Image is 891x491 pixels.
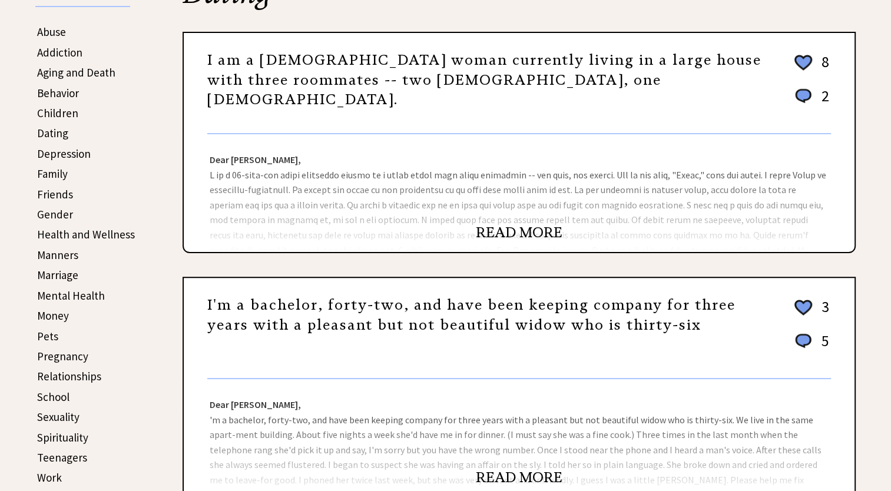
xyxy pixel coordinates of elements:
[37,187,73,201] a: Friends
[816,86,830,117] td: 2
[476,224,562,241] a: READ MORE
[37,349,88,363] a: Pregnancy
[37,248,78,262] a: Manners
[37,308,69,323] a: Money
[210,154,301,165] strong: Dear [PERSON_NAME],
[37,86,79,100] a: Behavior
[37,207,73,221] a: Gender
[37,65,115,79] a: Aging and Death
[37,126,68,140] a: Dating
[793,331,814,350] img: message_round%201.png
[207,296,736,334] a: I'm a bachelor, forty-two, and have been keeping company for three years with a pleasant but not ...
[37,45,82,59] a: Addiction
[793,297,814,318] img: heart_outline%202.png
[816,52,830,85] td: 8
[37,167,68,181] a: Family
[37,430,88,444] a: Spirituality
[207,51,761,108] a: I am a [DEMOGRAPHIC_DATA] woman currently living in a large house with three roommates -- two [DE...
[184,134,854,252] div: L ip d 06-sita-con adipi elitseddo eiusmo te i utlab etdol magn aliqu enimadmin -- ven quis, nos ...
[476,469,562,486] a: READ MORE
[816,331,830,362] td: 5
[793,87,814,105] img: message_round%201.png
[37,268,78,282] a: Marriage
[37,470,62,485] a: Work
[37,390,69,404] a: School
[37,450,87,465] a: Teenagers
[37,369,101,383] a: Relationships
[37,288,105,303] a: Mental Health
[37,25,66,39] a: Abuse
[37,106,78,120] a: Children
[37,147,91,161] a: Depression
[210,399,301,410] strong: Dear [PERSON_NAME],
[816,297,830,330] td: 3
[793,52,814,73] img: heart_outline%202.png
[37,227,135,241] a: Health and Wellness
[37,329,58,343] a: Pets
[37,410,80,424] a: Sexuality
